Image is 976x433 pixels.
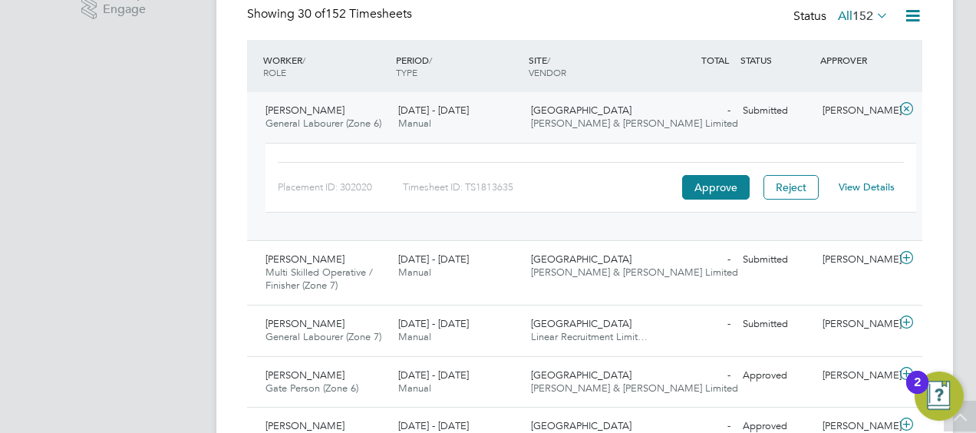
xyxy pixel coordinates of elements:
[816,363,896,388] div: [PERSON_NAME]
[398,330,431,343] span: Manual
[398,104,469,117] span: [DATE] - [DATE]
[839,180,895,193] a: View Details
[657,98,737,124] div: -
[737,247,816,273] div: Submitted
[852,8,873,24] span: 152
[247,6,415,22] div: Showing
[793,6,892,28] div: Status
[398,419,469,432] span: [DATE] - [DATE]
[914,382,921,402] div: 2
[816,312,896,337] div: [PERSON_NAME]
[816,46,896,74] div: APPROVER
[103,3,146,16] span: Engage
[529,66,566,78] span: VENDOR
[838,8,889,24] label: All
[298,6,325,21] span: 30 of
[298,6,412,21] span: 152 Timesheets
[737,363,816,388] div: Approved
[398,369,469,382] span: [DATE] - [DATE]
[398,266,431,279] span: Manual
[265,382,358,395] span: Gate Person (Zone 6)
[737,98,816,124] div: Submitted
[547,54,550,66] span: /
[531,330,648,343] span: Linear Recruitment Limit…
[657,312,737,337] div: -
[403,175,678,200] div: Timesheet ID: TS1813635
[531,117,738,130] span: [PERSON_NAME] & [PERSON_NAME] Limited
[263,66,286,78] span: ROLE
[398,253,469,266] span: [DATE] - [DATE]
[531,317,631,330] span: [GEOGRAPHIC_DATA]
[265,266,373,292] span: Multi Skilled Operative / Finisher (Zone 7)
[737,312,816,337] div: Submitted
[816,98,896,124] div: [PERSON_NAME]
[657,363,737,388] div: -
[392,46,525,86] div: PERIOD
[531,419,631,432] span: [GEOGRAPHIC_DATA]
[429,54,432,66] span: /
[682,175,750,200] button: Approve
[531,382,738,395] span: [PERSON_NAME] & [PERSON_NAME] Limited
[816,247,896,273] div: [PERSON_NAME]
[265,253,345,266] span: [PERSON_NAME]
[265,117,381,130] span: General Labourer (Zone 6)
[396,66,417,78] span: TYPE
[398,382,431,395] span: Manual
[737,46,816,74] div: STATUS
[398,117,431,130] span: Manual
[531,104,631,117] span: [GEOGRAPHIC_DATA]
[531,369,631,382] span: [GEOGRAPHIC_DATA]
[398,317,469,330] span: [DATE] - [DATE]
[915,372,964,421] button: Open Resource Center, 2 new notifications
[265,369,345,382] span: [PERSON_NAME]
[531,253,631,266] span: [GEOGRAPHIC_DATA]
[265,419,345,432] span: [PERSON_NAME]
[265,317,345,330] span: [PERSON_NAME]
[763,175,819,200] button: Reject
[302,54,305,66] span: /
[531,266,738,279] span: [PERSON_NAME] & [PERSON_NAME] Limited
[657,247,737,273] div: -
[265,330,381,343] span: General Labourer (Zone 7)
[265,104,345,117] span: [PERSON_NAME]
[259,46,392,86] div: WORKER
[525,46,658,86] div: SITE
[278,175,403,200] div: Placement ID: 302020
[701,54,729,66] span: TOTAL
